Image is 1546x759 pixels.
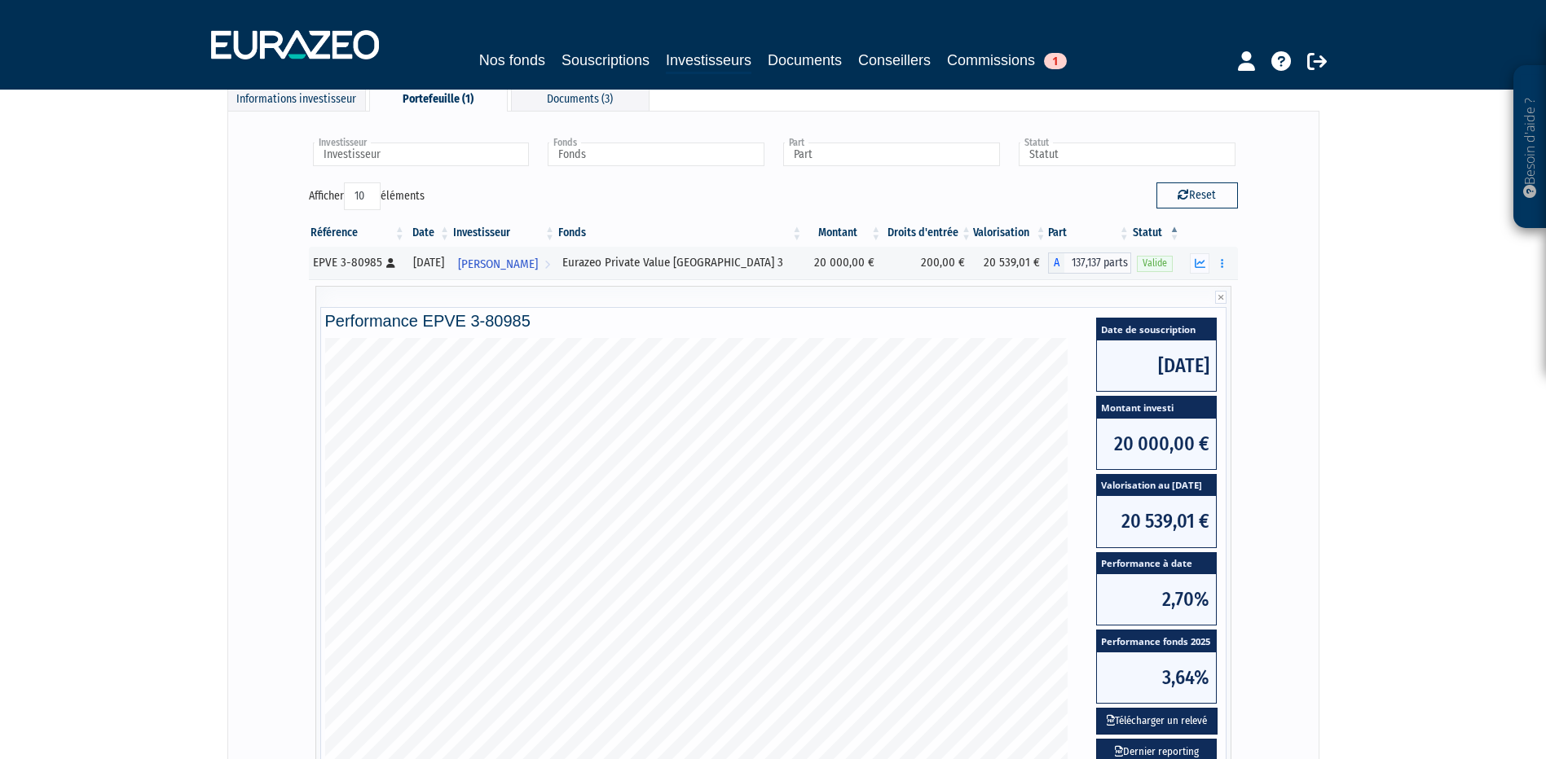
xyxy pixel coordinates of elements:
[804,219,883,247] th: Montant: activer pour trier la colonne par ordre croissant
[1137,256,1173,271] span: Valide
[386,258,395,268] i: [Français] Personne physique
[511,84,650,111] div: Documents (3)
[309,182,425,210] label: Afficher éléments
[1097,318,1216,340] span: Date de souscription
[1048,252,1131,274] div: A - Eurazeo Private Value Europe 3
[1521,74,1539,221] p: Besoin d'aide ?
[666,49,751,74] a: Investisseurs
[211,30,379,59] img: 1732889491-logotype_eurazeo_blanc_rvb.png
[412,254,446,271] div: [DATE]
[369,84,508,112] div: Portefeuille (1)
[1097,553,1216,575] span: Performance à date
[973,247,1048,279] td: 20 539,01 €
[479,49,545,72] a: Nos fonds
[1048,219,1131,247] th: Part: activer pour trier la colonne par ordre croissant
[562,254,798,271] div: Eurazeo Private Value [GEOGRAPHIC_DATA] 3
[1097,475,1216,497] span: Valorisation au [DATE]
[451,247,557,279] a: [PERSON_NAME]
[1097,419,1216,469] span: 20 000,00 €
[557,219,804,247] th: Fonds: activer pour trier la colonne par ordre croissant
[344,182,381,210] select: Afficheréléments
[1097,397,1216,419] span: Montant investi
[1097,496,1216,546] span: 20 539,01 €
[1096,708,1218,735] button: Télécharger un relevé
[858,49,931,72] a: Conseillers
[973,219,1048,247] th: Valorisation: activer pour trier la colonne par ordre croissant
[883,247,973,279] td: 200,00 €
[1097,574,1216,625] span: 2,70%
[768,49,842,72] a: Documents
[451,219,557,247] th: Investisseur: activer pour trier la colonne par ordre croissant
[1097,630,1216,652] span: Performance fonds 2025
[947,49,1067,72] a: Commissions1
[1097,652,1216,703] span: 3,64%
[407,219,451,247] th: Date: activer pour trier la colonne par ordre croissant
[883,219,973,247] th: Droits d'entrée: activer pour trier la colonne par ordre croissant
[313,254,401,271] div: EPVE 3-80985
[1064,252,1131,274] span: 137,137 parts
[309,219,407,247] th: Référence : activer pour trier la colonne par ordre croissant
[1131,219,1182,247] th: Statut : activer pour trier la colonne par ordre d&eacute;croissant
[1048,252,1064,274] span: A
[227,84,366,111] div: Informations investisseur
[1156,182,1238,208] button: Reset
[562,49,650,72] a: Souscriptions
[1097,340,1216,391] span: [DATE]
[804,247,883,279] td: 20 000,00 €
[1044,53,1067,69] span: 1
[325,312,1222,330] h4: Performance EPVE 3-80985
[544,249,550,279] i: Voir l'investisseur
[458,249,538,279] span: [PERSON_NAME]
